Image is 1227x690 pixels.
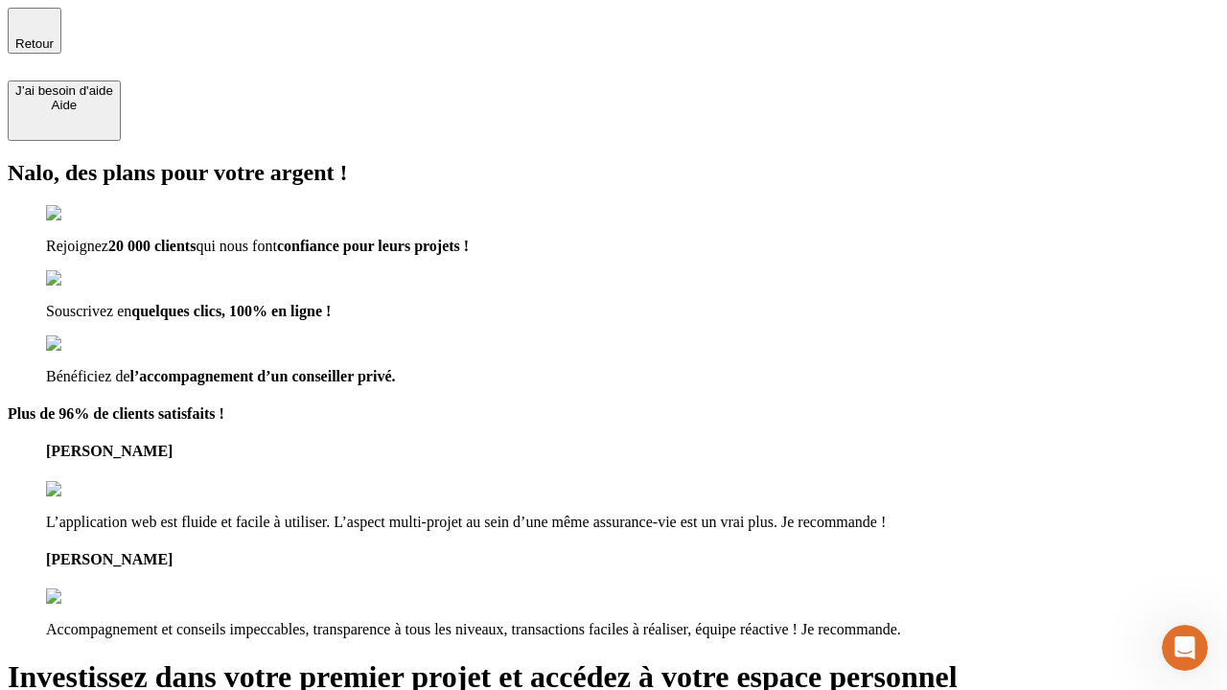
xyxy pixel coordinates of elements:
span: Souscrivez en [46,303,131,319]
span: Retour [15,36,54,51]
h4: [PERSON_NAME] [46,443,1219,460]
span: confiance pour leurs projets ! [277,238,469,254]
button: J’ai besoin d'aideAide [8,80,121,141]
p: L’application web est fluide et facile à utiliser. L’aspect multi-projet au sein d’une même assur... [46,514,1219,531]
span: Bénéficiez de [46,368,130,384]
span: l’accompagnement d’un conseiller privé. [130,368,396,384]
span: Rejoignez [46,238,108,254]
span: qui nous font [196,238,276,254]
span: quelques clics, 100% en ligne ! [131,303,331,319]
img: reviews stars [46,588,141,606]
iframe: Intercom live chat [1162,625,1208,671]
img: reviews stars [46,481,141,498]
img: checkmark [46,335,128,353]
div: Aide [15,98,113,112]
div: J’ai besoin d'aide [15,83,113,98]
h2: Nalo, des plans pour votre argent ! [8,160,1219,186]
button: Retour [8,8,61,54]
img: checkmark [46,205,128,222]
p: Accompagnement et conseils impeccables, transparence à tous les niveaux, transactions faciles à r... [46,621,1219,638]
img: checkmark [46,270,128,287]
h4: [PERSON_NAME] [46,551,1219,568]
span: 20 000 clients [108,238,197,254]
h4: Plus de 96% de clients satisfaits ! [8,405,1219,423]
